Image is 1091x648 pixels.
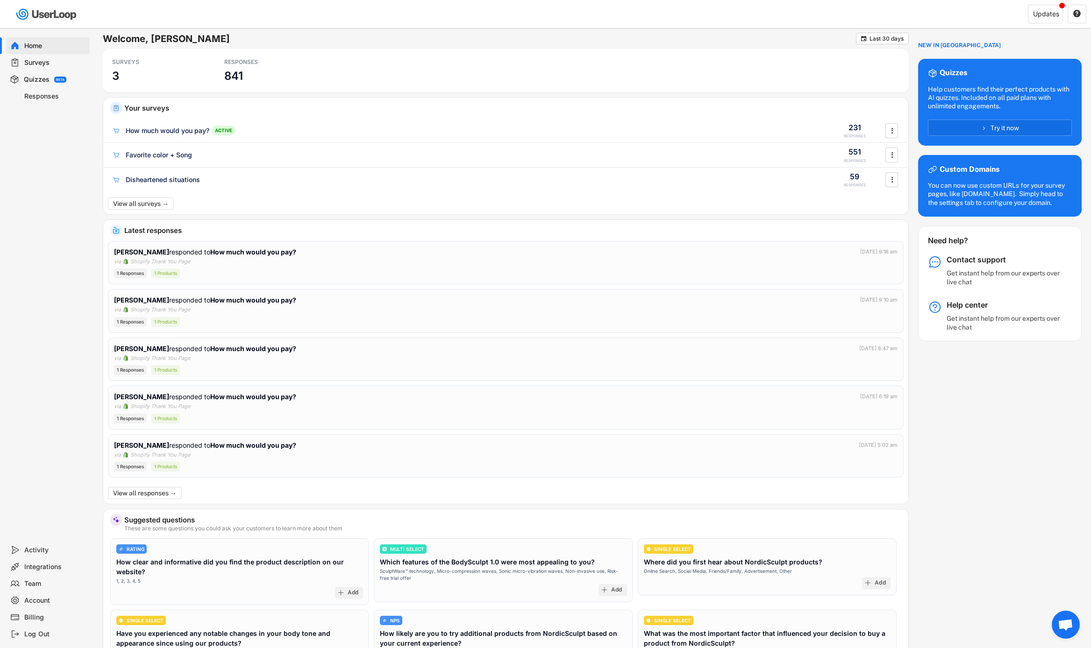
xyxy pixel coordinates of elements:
[130,402,190,410] div: Shopify Thank You Page
[380,568,627,582] div: SculptWare™ technology, Micro-compression waves, Sonic micro-vibration waves, Non-invasive use, R...
[114,354,121,362] div: via
[124,516,901,523] div: Suggested questions
[849,122,861,133] div: 231
[124,105,901,112] div: Your surveys
[114,295,298,305] div: responded to
[116,578,141,585] div: 1, 2, 3, 4, 5
[844,134,866,139] div: RESPONSES
[114,258,121,266] div: via
[14,5,80,24] img: userloop-logo-01.svg
[887,148,897,162] button: 
[646,547,651,551] img: CircleTickMinorWhite.svg
[112,69,119,83] h3: 3
[224,58,308,66] div: RESPONSES
[130,354,190,362] div: Shopify Thank You Page
[850,171,859,182] div: 59
[1033,11,1059,17] div: Updates
[114,451,121,459] div: via
[24,563,86,571] div: Integrations
[113,516,120,523] img: MagicMajor%20%28Purple%29.svg
[891,175,893,184] text: 
[646,618,651,623] img: CircleTickMinorWhite.svg
[940,165,999,175] div: Custom Domains
[947,314,1063,331] div: Get instant help from our experts over live chat
[114,414,147,423] div: 1 Responses
[928,236,993,246] div: Need help?
[644,568,792,575] div: Online Search, Social Media, Friends/Family, Advertisement, Other
[114,365,147,375] div: 1 Responses
[859,345,898,352] div: [DATE] 8:47 am
[24,42,86,50] div: Home
[114,345,169,352] strong: [PERSON_NAME]
[119,618,123,623] img: CircleTickMinorWhite.svg
[859,441,898,449] div: [DATE] 5:02 am
[24,546,86,555] div: Activity
[210,393,296,401] strong: How much would you pay?
[348,589,359,597] div: Add
[860,35,867,42] button: 
[380,628,627,648] div: How likely are you to try additional products from NordicSculpt based on your current experience?
[123,403,128,409] img: 1156660_ecommerce_logo_shopify_icon%20%281%29.png
[130,451,190,459] div: Shopify Thank You Page
[123,452,128,458] img: 1156660_ecommerce_logo_shopify_icon%20%281%29.png
[644,628,891,648] div: What was the most important factor that influenced your decision to buy a product from NordicSculpt?
[151,317,180,327] div: 1 Products
[380,557,595,567] div: Which features of the BodySculpt 1.0 were most appealing to you?
[654,547,691,551] div: SINGLE SELECT
[844,158,866,163] div: RESPONSES
[114,317,147,327] div: 1 Responses
[991,125,1019,131] span: Try it now
[114,393,169,401] strong: [PERSON_NAME]
[849,147,861,157] div: 551
[844,183,866,188] div: RESPONSES
[24,630,86,639] div: Log Out
[870,36,904,42] div: Last 30 days
[918,42,1001,49] div: NEW IN [GEOGRAPHIC_DATA]
[928,181,1072,207] div: You can now use custom URLs for your survey pages, like [DOMAIN_NAME]. Simply head to the setting...
[127,618,164,623] div: SINGLE SELECT
[891,150,893,160] text: 
[390,618,400,623] div: NPS
[861,35,867,42] text: 
[124,227,901,234] div: Latest responses
[611,586,622,594] div: Add
[24,579,86,588] div: Team
[114,402,121,410] div: via
[928,120,1072,136] button: Try it now
[126,126,209,135] div: How much would you pay?
[112,58,196,66] div: SURVEYS
[24,75,50,84] div: Quizzes
[24,92,86,101] div: Responses
[210,248,296,256] strong: How much would you pay?
[940,68,967,78] div: Quizzes
[114,296,169,304] strong: [PERSON_NAME]
[114,306,121,314] div: via
[1073,10,1081,18] button: 
[891,126,893,135] text: 
[210,441,296,449] strong: How much would you pay?
[887,173,897,187] button: 
[151,462,180,472] div: 1 Products
[108,197,174,210] button: View all surveys →
[114,462,147,472] div: 1 Responses
[24,613,86,622] div: Billing
[119,547,123,551] img: AdjustIcon.svg
[114,392,298,401] div: responded to
[224,69,243,83] h3: 841
[126,150,192,160] div: Favorite color + Song
[103,33,856,45] h6: Welcome, [PERSON_NAME]
[116,628,363,648] div: Have you experienced any notable changes in your body tone and appearance since using our products?
[210,345,296,352] strong: How much would you pay?
[114,248,169,256] strong: [PERSON_NAME]
[114,268,147,278] div: 1 Responses
[947,255,1063,265] div: Contact support
[114,440,298,450] div: responded to
[1073,9,1081,18] text: 
[390,547,424,551] div: MULTI SELECT
[124,526,901,531] div: These are some questions you could ask your customers to learn more about them
[114,441,169,449] strong: [PERSON_NAME]
[123,307,128,312] img: 1156660_ecommerce_logo_shopify_icon%20%281%29.png
[108,487,182,499] button: View all responses →
[151,268,180,278] div: 1 Products
[151,365,180,375] div: 1 Products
